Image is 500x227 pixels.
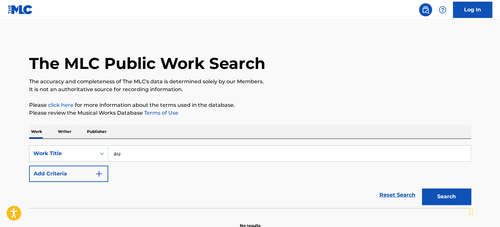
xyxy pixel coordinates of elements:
p: Publisher [85,125,108,138]
p: Please for more information about the terms used in the database. [29,101,471,109]
h1: The MLC Public Work Search [29,54,265,73]
div: Help [436,3,449,16]
a: Public Search [419,3,432,16]
button: Search [422,188,471,205]
a: Reset Search [376,188,419,202]
a: click here [48,102,74,108]
img: MLC Logo [8,5,33,14]
div: Drag [469,202,473,222]
iframe: Chat Widget [467,196,500,227]
button: Add Criteria [29,166,108,182]
img: search [422,6,429,14]
p: It is not an authoritative source for recording information. [29,86,471,93]
form: Search Form [29,145,471,208]
img: help [439,6,446,14]
p: Work [29,125,44,138]
a: Terms of Use [143,110,178,116]
img: 9d2ae6d4665cec9f34b9.svg [95,170,103,178]
p: The accuracy and completeness of The MLC's data is determined solely by our Members. [29,78,471,86]
p: Writer [56,125,73,138]
div: Work Title [33,150,92,157]
a: Log In [453,2,492,18]
p: Please review the Musical Works Database [29,109,471,117]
